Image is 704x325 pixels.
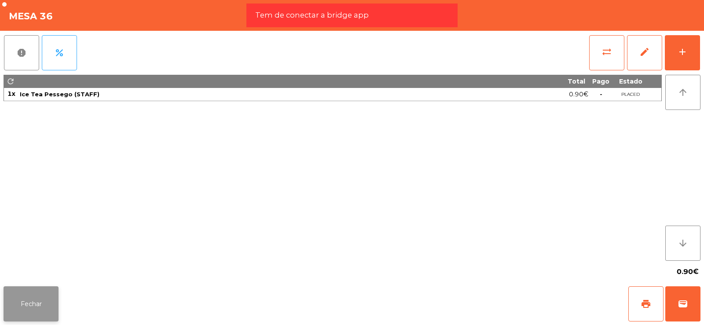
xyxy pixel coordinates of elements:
[628,286,664,321] button: print
[678,299,688,309] span: wallet
[54,47,65,58] span: percent
[7,90,15,98] span: 1x
[639,47,650,57] span: edit
[569,88,588,100] span: 0.90€
[456,75,589,88] th: Total
[255,10,369,21] span: Tem de conectar a bridge app
[677,47,688,57] div: add
[665,35,700,70] button: add
[589,35,624,70] button: sync_alt
[4,75,17,88] span: refresh
[678,238,688,248] i: arrow_downward
[4,35,39,70] button: report
[9,10,53,23] h4: Mesa 36
[42,35,77,70] button: percent
[665,226,700,261] button: arrow_downward
[589,75,613,88] th: Pago
[665,75,700,110] button: arrow_upward
[641,299,651,309] span: print
[677,265,699,278] span: 0.90€
[665,286,700,321] button: wallet
[613,88,648,101] td: PLACED
[601,47,612,57] span: sync_alt
[627,35,662,70] button: edit
[600,90,602,98] span: -
[4,286,59,321] button: Fechar
[20,91,99,98] span: Ice Tea Pessego (STAFF)
[16,47,27,58] span: report
[613,75,648,88] th: Estado
[678,87,688,98] i: arrow_upward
